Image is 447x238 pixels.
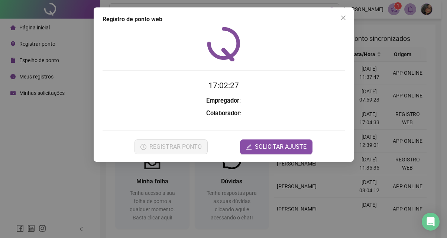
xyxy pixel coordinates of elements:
[207,27,240,61] img: QRPoint
[103,109,345,118] h3: :
[206,110,240,117] strong: Colaborador
[246,144,252,150] span: edit
[206,97,239,104] strong: Empregador
[135,139,208,154] button: REGISTRAR PONTO
[337,12,349,24] button: Close
[255,142,307,151] span: SOLICITAR AJUSTE
[103,96,345,106] h3: :
[240,139,312,154] button: editSOLICITAR AJUSTE
[340,15,346,21] span: close
[208,81,239,90] time: 17:02:27
[422,213,440,231] div: Open Intercom Messenger
[103,15,345,24] div: Registro de ponto web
